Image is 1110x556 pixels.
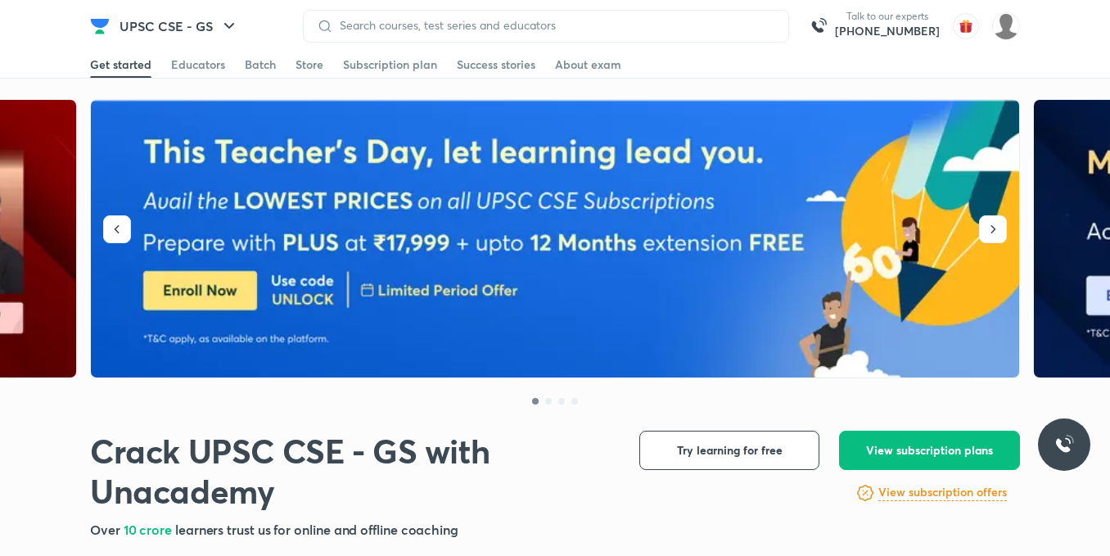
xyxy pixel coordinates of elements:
[555,52,621,78] a: About exam
[90,431,613,511] h1: Crack UPSC CSE - GS with Unacademy
[90,521,124,538] span: Over
[839,431,1020,470] button: View subscription plans
[953,13,979,39] img: avatar
[333,19,775,32] input: Search courses, test series and educators
[866,442,993,459] span: View subscription plans
[175,521,458,538] span: learners trust us for online and offline coaching
[835,23,940,39] a: [PHONE_NUMBER]
[878,484,1007,501] h6: View subscription offers
[90,57,151,73] div: Get started
[878,483,1007,503] a: View subscription offers
[296,57,323,73] div: Store
[992,12,1020,40] img: Komal
[343,57,437,73] div: Subscription plan
[90,16,110,36] img: Company Logo
[110,10,249,43] button: UPSC CSE - GS
[1054,435,1074,454] img: ttu
[245,52,276,78] a: Batch
[802,10,835,43] img: call-us
[835,10,940,23] p: Talk to our experts
[457,57,535,73] div: Success stories
[457,52,535,78] a: Success stories
[343,52,437,78] a: Subscription plan
[677,442,783,459] span: Try learning for free
[639,431,819,470] button: Try learning for free
[124,521,175,538] span: 10 crore
[171,57,225,73] div: Educators
[90,52,151,78] a: Get started
[555,57,621,73] div: About exam
[296,52,323,78] a: Store
[245,57,276,73] div: Batch
[171,52,225,78] a: Educators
